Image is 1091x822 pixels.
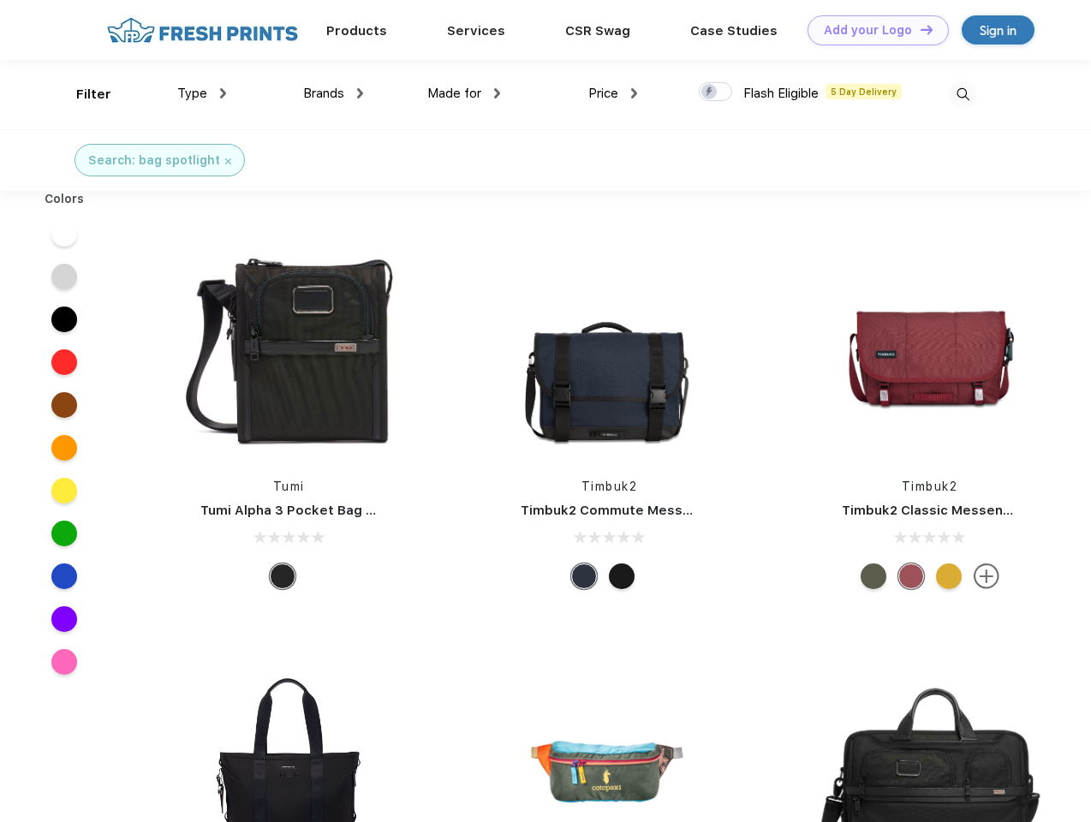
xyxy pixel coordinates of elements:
div: Eco Black [609,563,635,589]
span: Type [177,86,207,101]
img: fo%20logo%202.webp [102,15,303,45]
a: Tumi Alpha 3 Pocket Bag Small [200,503,401,518]
div: Black [270,563,295,589]
img: func=resize&h=266 [816,233,1044,461]
div: Eco Army [861,563,886,589]
span: Flash Eligible [743,86,819,101]
span: Made for [427,86,481,101]
div: Sign in [980,21,1016,40]
span: Price [588,86,618,101]
a: Sign in [962,15,1034,45]
a: Products [326,23,387,39]
img: more.svg [974,563,999,589]
a: Tumi [273,479,305,493]
img: func=resize&h=266 [175,233,402,461]
img: func=resize&h=266 [495,233,723,461]
a: Timbuk2 [902,479,958,493]
span: Brands [303,86,344,101]
div: Filter [76,85,111,104]
span: 5 Day Delivery [826,84,902,99]
img: DT [921,25,933,34]
div: Search: bag spotlight [88,152,220,170]
img: filter_cancel.svg [225,158,231,164]
img: dropdown.png [494,88,500,98]
img: dropdown.png [357,88,363,98]
div: Eco Collegiate Red [898,563,924,589]
div: Eco Amber [936,563,962,589]
img: dropdown.png [631,88,637,98]
div: Eco Nautical [571,563,597,589]
img: dropdown.png [220,88,226,98]
div: Add your Logo [824,23,912,38]
a: Timbuk2 Commute Messenger Bag [521,503,750,518]
a: Timbuk2 Classic Messenger Bag [842,503,1054,518]
img: desktop_search.svg [949,80,977,109]
div: Colors [32,190,98,208]
a: Timbuk2 [581,479,638,493]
